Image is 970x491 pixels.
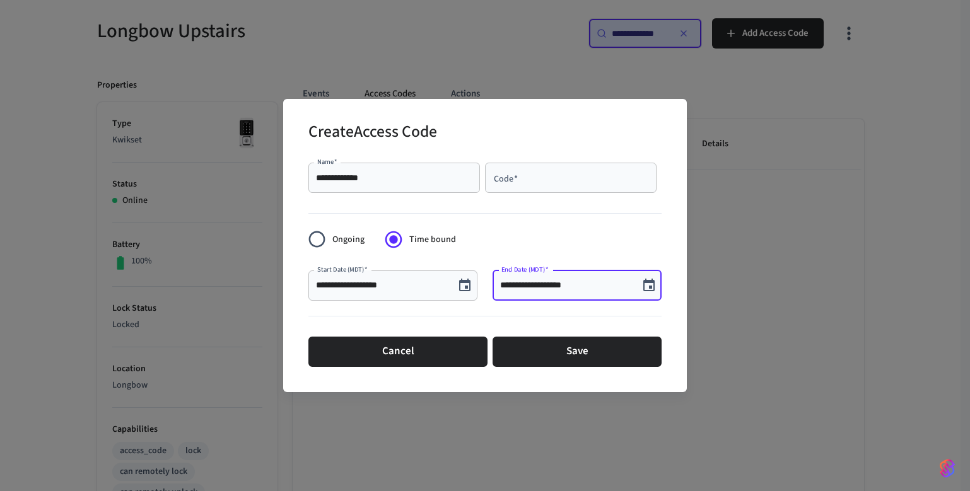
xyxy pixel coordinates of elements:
button: Choose date, selected date is Sep 26, 2025 [636,273,662,298]
h2: Create Access Code [308,114,437,153]
span: Ongoing [332,233,365,246]
label: End Date (MDT) [501,265,548,274]
button: Choose date, selected date is Sep 23, 2025 [452,273,477,298]
label: Name [317,157,337,166]
img: SeamLogoGradient.69752ec5.svg [940,458,955,478]
span: Time bound [409,233,456,246]
button: Save [493,337,662,367]
label: Start Date (MDT) [317,265,368,274]
button: Cancel [308,337,488,367]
